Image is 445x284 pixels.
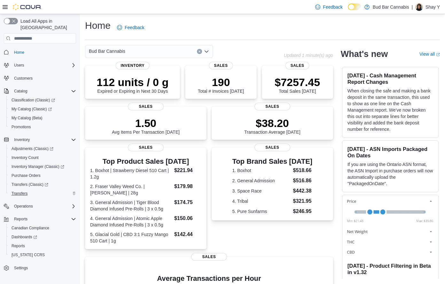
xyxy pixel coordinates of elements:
[12,264,30,272] a: Settings
[9,224,52,232] a: Canadian Compliance
[12,202,35,210] button: Operations
[6,96,79,105] a: Classification (Classic)
[112,117,180,135] div: Avg Items Per Transaction [DATE]
[12,98,55,103] span: Classification (Classic)
[244,117,301,135] div: Transaction Average [DATE]
[347,72,433,85] h3: [DATE] - Cash Management Report Changes
[373,3,409,11] p: Bud Bar Cannabis
[89,47,125,55] span: Bud Bar Cannabis
[419,51,440,57] a: View allExternal link
[12,136,32,144] button: Inventory
[90,215,172,228] dt: 4. General Admission | Atomic Apple Diamond Infused Pre-Rolls | 3 x 0.5g
[1,74,79,83] button: Customers
[9,172,76,179] span: Purchase Orders
[436,53,440,57] svg: External link
[9,172,43,179] a: Purchase Orders
[9,251,76,259] span: Washington CCRS
[12,49,27,56] a: Home
[293,197,312,205] dd: $321.95
[12,87,30,95] button: Catalog
[6,233,79,241] a: Dashboards
[115,62,150,69] span: Inventory
[9,105,54,113] a: My Catalog (Classic)
[9,181,51,188] a: Transfers (Classic)
[97,76,168,94] div: Expired or Expiring in Next 30 Days
[12,234,37,240] span: Dashboards
[112,117,180,130] p: 1.50
[232,198,290,204] dt: 4. Tribal
[415,3,423,11] div: Shay Y
[6,122,79,131] button: Promotions
[9,181,76,188] span: Transfers (Classic)
[14,204,33,209] span: Operations
[191,253,227,261] span: Sales
[12,243,25,248] span: Reports
[114,21,147,34] a: Feedback
[125,24,144,31] span: Feedback
[13,4,42,10] img: Cova
[411,3,413,11] p: |
[6,114,79,122] button: My Catalog (Beta)
[128,103,164,110] span: Sales
[90,183,172,196] dt: 2. Fraser Valley Weed Co. | [PERSON_NAME] | 28g
[204,49,209,54] button: Open list of options
[6,153,79,162] button: Inventory Count
[85,19,111,32] h1: Home
[232,177,290,184] dt: 2. General Admission
[1,135,79,144] button: Inventory
[6,171,79,180] button: Purchase Orders
[9,105,76,113] span: My Catalog (Classic)
[232,167,290,174] dt: 1. Boxhot
[1,202,79,211] button: Operations
[347,88,433,132] p: When closing the safe and making a bank deposit in the same transaction, this used to show as one...
[9,154,41,162] a: Inventory Count
[1,87,79,96] button: Catalog
[198,76,244,89] p: 190
[14,76,33,81] span: Customers
[197,49,202,54] button: Clear input
[12,191,27,196] span: Transfers
[232,158,312,165] h3: Top Brand Sales [DATE]
[348,4,361,10] input: Dark Mode
[6,224,79,233] button: Canadian Compliance
[14,50,24,55] span: Home
[232,188,290,194] dt: 3. Space Race
[425,3,440,11] p: Shay Y
[90,275,328,282] h4: Average Transactions per Hour
[12,106,52,112] span: My Catalog (Classic)
[6,180,79,189] a: Transfers (Classic)
[347,146,433,159] h3: [DATE] - ASN Imports Packaged On Dates
[12,75,35,82] a: Customers
[9,145,56,153] a: Adjustments (Classic)
[97,76,168,89] p: 112 units / 0 g
[9,233,76,241] span: Dashboards
[14,217,27,222] span: Reports
[174,215,201,222] dd: $150.06
[1,215,79,224] button: Reports
[128,144,164,151] span: Sales
[293,208,312,215] dd: $246.95
[12,115,43,121] span: My Catalog (Beta)
[232,208,290,215] dt: 5. Pure Sunfarms
[1,263,79,272] button: Settings
[6,144,79,153] a: Adjustments (Classic)
[9,251,47,259] a: [US_STATE] CCRS
[12,61,27,69] button: Users
[9,145,76,153] span: Adjustments (Classic)
[174,199,201,206] dd: $174.75
[9,190,76,197] span: Transfers
[12,264,76,272] span: Settings
[313,1,345,13] a: Feedback
[9,114,76,122] span: My Catalog (Beta)
[6,162,79,171] a: Inventory Manager (Classic)
[12,155,39,160] span: Inventory Count
[284,53,333,58] p: Updated 1 minute(s) ago
[9,233,40,241] a: Dashboards
[254,103,290,110] span: Sales
[90,158,201,165] h3: Top Product Sales [DATE]
[6,189,79,198] button: Transfers
[12,146,53,151] span: Adjustments (Classic)
[9,114,45,122] a: My Catalog (Beta)
[275,76,320,89] p: $7257.45
[12,252,45,257] span: [US_STATE] CCRS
